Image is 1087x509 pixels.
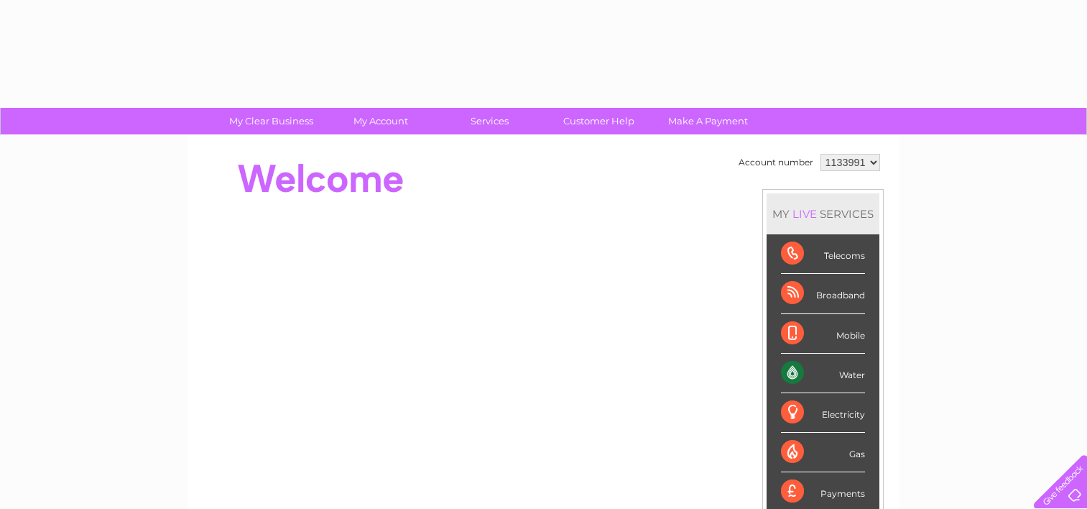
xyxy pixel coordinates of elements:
a: My Account [321,108,440,134]
div: Water [781,354,865,393]
div: Broadband [781,274,865,313]
div: Mobile [781,314,865,354]
a: Services [430,108,549,134]
div: Gas [781,433,865,472]
div: MY SERVICES [767,193,879,234]
a: My Clear Business [212,108,330,134]
div: Telecoms [781,234,865,274]
a: Customer Help [540,108,658,134]
a: Make A Payment [649,108,767,134]
td: Account number [735,150,817,175]
div: Electricity [781,393,865,433]
div: LIVE [790,207,820,221]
